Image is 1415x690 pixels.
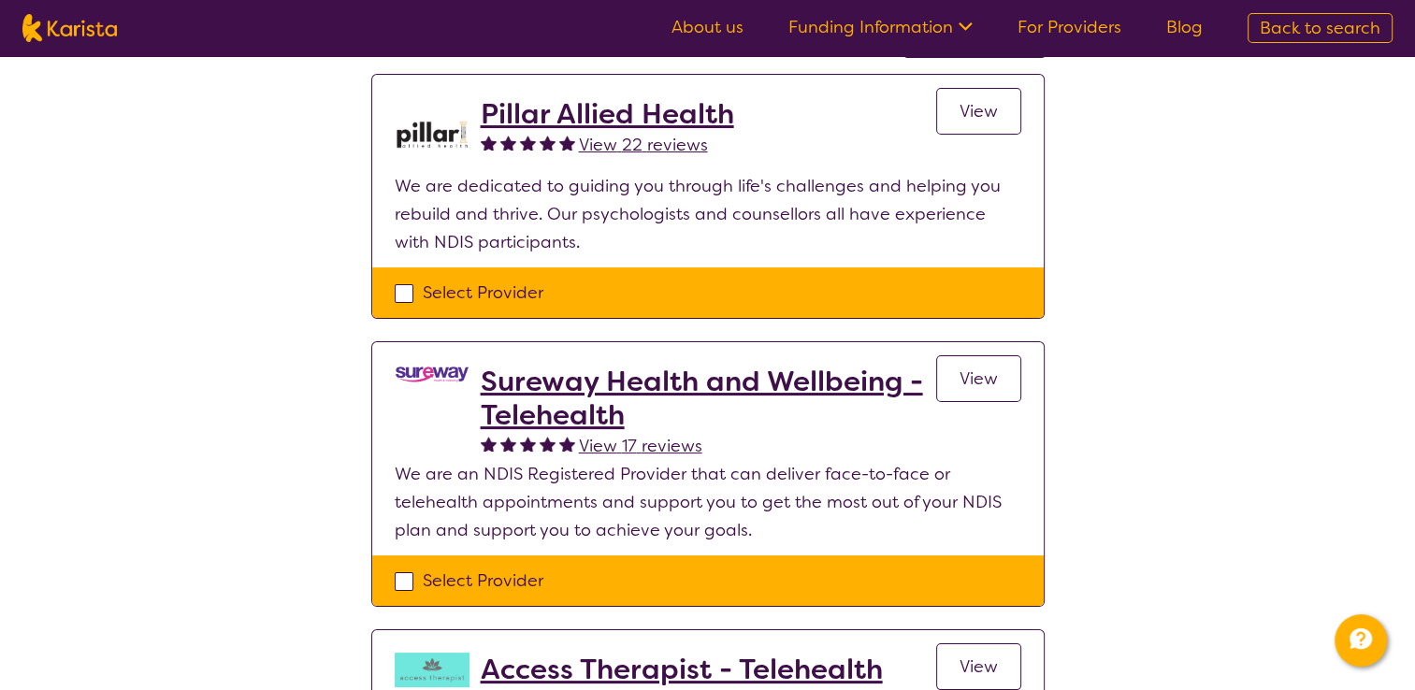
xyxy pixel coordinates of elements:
[1260,17,1380,39] span: Back to search
[481,365,936,432] a: Sureway Health and Wellbeing - Telehealth
[1335,614,1387,667] button: Channel Menu
[960,367,998,390] span: View
[395,460,1021,544] p: We are an NDIS Registered Provider that can deliver face-to-face or telehealth appointments and s...
[788,16,973,38] a: Funding Information
[1166,16,1203,38] a: Blog
[395,653,469,687] img: hzy3j6chfzohyvwdpojv.png
[395,97,469,172] img: rfh6iifgakk6qm0ilome.png
[395,172,1021,256] p: We are dedicated to guiding you through life's challenges and helping you rebuild and thrive. Our...
[481,97,734,131] a: Pillar Allied Health
[500,135,516,151] img: fullstar
[540,436,556,452] img: fullstar
[500,436,516,452] img: fullstar
[559,436,575,452] img: fullstar
[579,435,702,457] span: View 17 reviews
[559,135,575,151] img: fullstar
[671,16,744,38] a: About us
[481,135,497,151] img: fullstar
[960,100,998,122] span: View
[520,135,536,151] img: fullstar
[1248,13,1393,43] a: Back to search
[936,643,1021,690] a: View
[520,436,536,452] img: fullstar
[960,655,998,678] span: View
[22,14,117,42] img: Karista logo
[540,135,556,151] img: fullstar
[936,88,1021,135] a: View
[1018,16,1121,38] a: For Providers
[936,355,1021,402] a: View
[395,365,469,384] img: vgwqq8bzw4bddvbx0uac.png
[481,653,883,686] a: Access Therapist - Telehealth
[579,134,708,156] span: View 22 reviews
[579,131,708,159] a: View 22 reviews
[481,436,497,452] img: fullstar
[579,432,702,460] a: View 17 reviews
